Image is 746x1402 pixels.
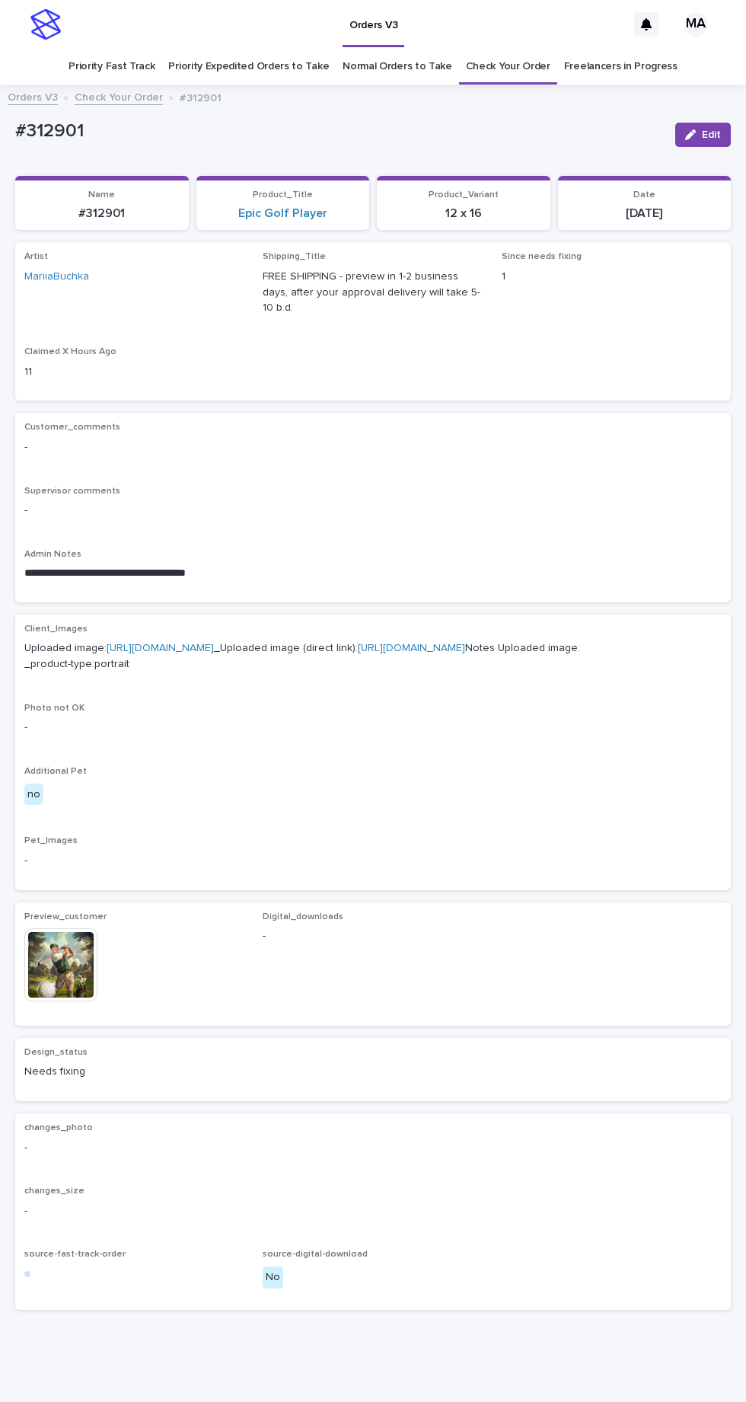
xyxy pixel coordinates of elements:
[24,784,43,806] div: no
[24,1186,84,1196] span: changes_size
[24,853,722,869] p: -
[633,190,655,200] span: Date
[675,123,731,147] button: Edit
[502,252,582,261] span: Since needs fixing
[24,439,722,455] p: -
[238,206,327,221] a: Epic Golf Player
[24,206,180,221] p: #312901
[466,49,550,85] a: Check Your Order
[263,1266,283,1289] div: No
[24,550,81,559] span: Admin Notes
[8,88,58,105] a: Orders V3
[107,643,214,653] a: [URL][DOMAIN_NAME]
[253,190,313,200] span: Product_Title
[343,49,452,85] a: Normal Orders to Take
[24,720,722,736] p: -
[24,487,120,496] span: Supervisor comments
[429,190,499,200] span: Product_Variant
[24,704,84,713] span: Photo not OK
[502,269,722,285] p: 1
[24,1123,93,1132] span: changes_photo
[24,1203,722,1219] p: -
[24,347,116,356] span: Claimed X Hours Ago
[180,88,222,105] p: #312901
[263,912,343,921] span: Digital_downloads
[24,912,107,921] span: Preview_customer
[24,1140,722,1156] p: -
[358,643,465,653] a: [URL][DOMAIN_NAME]
[24,423,120,432] span: Customer_comments
[15,120,663,142] p: #312901
[75,88,163,105] a: Check Your Order
[564,49,677,85] a: Freelancers in Progress
[24,836,78,845] span: Pet_Images
[263,928,483,944] p: -
[24,364,244,380] p: 11
[24,1250,126,1259] span: source-fast-track-order
[702,129,721,140] span: Edit
[263,252,326,261] span: Shipping_Title
[24,1064,244,1080] p: Needs fixing
[168,49,329,85] a: Priority Expedited Orders to Take
[88,190,115,200] span: Name
[684,12,708,37] div: MA
[24,503,722,519] p: -
[24,767,87,776] span: Additional Pet
[24,624,88,634] span: Client_Images
[69,49,155,85] a: Priority Fast Track
[263,1250,368,1259] span: source-digital-download
[386,206,541,221] p: 12 x 16
[24,1048,88,1057] span: Design_status
[24,640,722,672] p: Uploaded image: _Uploaded image (direct link): Notes Uploaded image: _product-type:portrait
[24,269,89,285] a: MariiaBuchka
[24,252,48,261] span: Artist
[30,9,61,40] img: stacker-logo-s-only.png
[263,269,483,316] p: FREE SHIPPING - preview in 1-2 business days, after your approval delivery will take 5-10 b.d.
[567,206,722,221] p: [DATE]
